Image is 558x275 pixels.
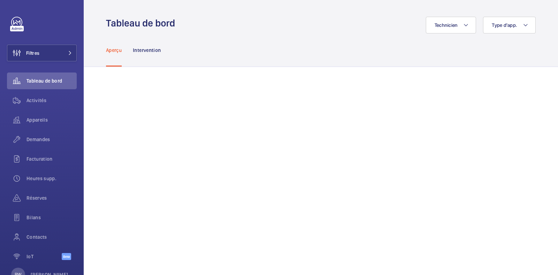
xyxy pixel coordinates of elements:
[27,136,77,143] span: Demandes
[27,234,77,240] span: Contacts
[27,116,77,123] span: Appareils
[27,97,77,104] span: Activités
[426,17,476,33] button: Technicien
[27,194,77,201] span: Réserves
[483,17,536,33] button: Type d'app.
[27,253,62,260] span: IoT
[106,47,122,54] p: Aperçu
[26,49,39,56] span: Filtres
[27,77,77,84] span: Tableau de bord
[7,45,77,61] button: Filtres
[62,253,71,260] span: Beta
[492,22,517,28] span: Type d'app.
[27,214,77,221] span: Bilans
[435,22,458,28] span: Technicien
[27,175,77,182] span: Heures supp.
[106,17,179,30] h1: Tableau de bord
[133,47,161,54] p: Intervention
[27,155,77,162] span: Facturation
